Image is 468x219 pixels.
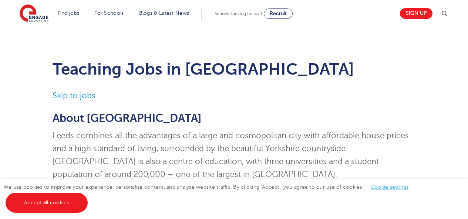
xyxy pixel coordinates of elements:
a: Sign up [400,8,432,19]
span: Schools looking for staff [215,11,262,16]
h1: Teaching Jobs in [GEOGRAPHIC_DATA] [53,60,415,78]
a: Cookie settings [371,184,409,190]
a: Accept all cookies [6,193,88,213]
a: Blogs & Latest News [139,10,189,16]
span: Leeds combines all the advantages of a large and cosmopolitan city with affordable house prices a... [53,131,409,179]
span: We use cookies to improve your experience, personalise content, and analyse website traffic. By c... [4,184,416,205]
a: Recruit [264,8,293,19]
a: For Schools [94,10,124,16]
img: Engage Education [20,4,48,23]
a: Skip to jobs [53,91,95,100]
span: Recruit [270,11,287,16]
span: About [GEOGRAPHIC_DATA] [53,112,202,124]
a: Find jobs [58,10,80,16]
